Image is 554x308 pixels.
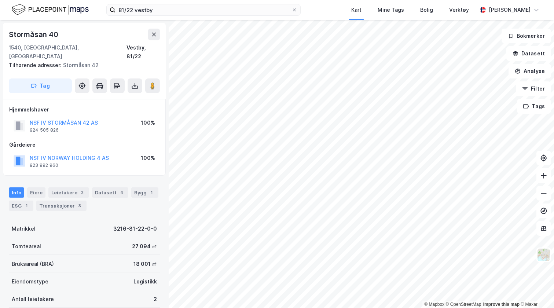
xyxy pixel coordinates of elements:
[132,242,157,251] div: 27 094 ㎡
[502,29,551,43] button: Bokmerker
[12,295,54,304] div: Antall leietakere
[489,5,531,14] div: [PERSON_NAME]
[12,242,41,251] div: Tomteareal
[36,201,87,211] div: Transaksjoner
[131,187,158,198] div: Bygg
[12,260,54,268] div: Bruksareal (BRA)
[446,302,481,307] a: OpenStreetMap
[351,5,362,14] div: Kart
[12,224,36,233] div: Matrikkel
[9,140,159,149] div: Gårdeiere
[154,295,157,304] div: 2
[516,81,551,96] button: Filter
[9,62,63,68] span: Tilhørende adresser:
[133,260,157,268] div: 18 001 ㎡
[506,46,551,61] button: Datasett
[9,187,24,198] div: Info
[12,3,89,16] img: logo.f888ab2527a4732fd821a326f86c7f29.svg
[9,78,72,93] button: Tag
[115,4,291,15] input: Søk på adresse, matrikkel, gårdeiere, leietakere eller personer
[424,302,444,307] a: Mapbox
[48,187,89,198] div: Leietakere
[9,43,126,61] div: 1540, [GEOGRAPHIC_DATA], [GEOGRAPHIC_DATA]
[23,202,30,209] div: 1
[378,5,404,14] div: Mine Tags
[9,61,154,70] div: Stormåsan 42
[12,277,48,286] div: Eiendomstype
[141,118,155,127] div: 100%
[30,127,59,133] div: 924 505 826
[133,277,157,286] div: Logistikk
[9,105,159,114] div: Hjemmelshaver
[79,189,86,196] div: 2
[483,302,520,307] a: Improve this map
[517,273,554,308] iframe: Chat Widget
[9,29,60,40] div: Stormåsan 40
[148,189,155,196] div: 1
[30,162,58,168] div: 923 992 960
[537,248,551,262] img: Z
[449,5,469,14] div: Verktøy
[92,187,128,198] div: Datasett
[27,187,45,198] div: Eiere
[517,273,554,308] div: Kontrollprogram for chat
[509,64,551,78] button: Analyse
[126,43,160,61] div: Vestby, 81/22
[420,5,433,14] div: Bolig
[141,154,155,162] div: 100%
[76,202,84,209] div: 3
[113,224,157,233] div: 3216-81-22-0-0
[517,99,551,114] button: Tags
[118,189,125,196] div: 4
[9,201,33,211] div: ESG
